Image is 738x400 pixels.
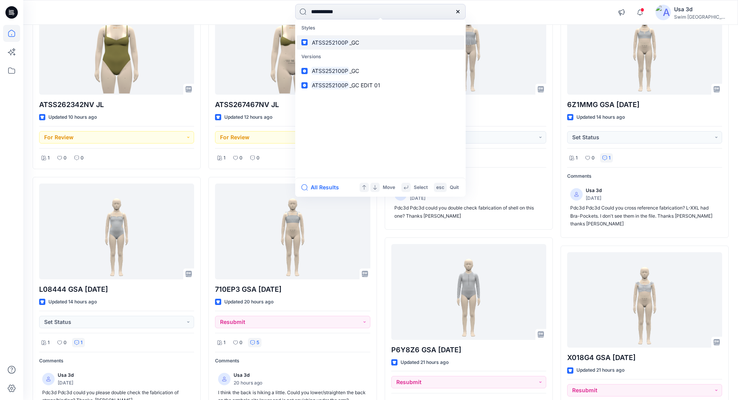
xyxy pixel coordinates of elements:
[394,204,543,220] p: Pdc3d Pdc3d could you double check fabrication of shell on this one? Thanks [PERSON_NAME]
[239,339,243,347] p: 0
[81,339,83,347] p: 1
[655,5,671,20] img: avatar
[301,183,344,192] button: All Results
[567,184,722,231] a: Usa 3d[DATE]Pdc3d Pdc3d Could you cross reference fabrication? L-XXL had Bra-Pockets. I don't see...
[311,81,349,90] mark: ATSS252100P
[586,194,602,203] p: [DATE]
[48,154,50,162] p: 1
[674,14,728,20] div: Swim [GEOGRAPHIC_DATA]
[58,379,74,387] p: [DATE]
[224,339,225,347] p: 1
[224,113,272,121] p: Updated 12 hours ago
[576,366,624,374] p: Updated 21 hours ago
[215,357,370,365] p: Comments
[256,339,259,347] p: 5
[391,184,546,223] a: Usa 3d[DATE]Pdc3d Pdc3d could you double check fabrication of shell on this one? Thanks [PERSON_N...
[576,113,625,121] p: Updated 14 hours ago
[574,192,579,197] svg: avatar
[234,379,262,387] p: 20 hours ago
[58,371,74,379] p: Usa 3d
[311,66,349,75] mark: ATSS252100P
[349,39,359,46] span: _GC
[222,377,227,381] svg: avatar
[349,82,380,88] span: _GC EDIT 01
[609,154,611,162] p: 1
[297,50,464,64] p: Versions
[48,339,50,347] p: 1
[311,38,349,47] mark: ATSS252100P
[256,154,260,162] p: 0
[567,352,722,363] p: X018G4 GSA [DATE]
[297,35,464,50] a: ATSS252100P_GC
[48,113,97,121] p: Updated 10 hours ago
[391,172,546,180] p: Comments
[567,252,722,348] a: X018G4 GSA 2025.9.2
[224,298,274,306] p: Updated 20 hours ago
[39,99,194,110] p: ATSS262342NV JL
[239,154,243,162] p: 0
[64,154,67,162] p: 0
[391,345,546,355] p: P6Y8Z6 GSA [DATE]
[215,99,370,110] p: ATSS267467NV JL
[234,371,262,379] p: Usa 3d
[592,154,595,162] p: 0
[39,184,194,279] a: L08444 GSA 2025.6.20
[64,339,67,347] p: 0
[224,154,225,162] p: 1
[586,187,602,195] p: Usa 3d
[414,184,428,192] p: Select
[39,357,194,365] p: Comments
[383,184,395,192] p: Move
[297,21,464,35] p: Styles
[48,298,97,306] p: Updated 14 hours ago
[450,184,459,192] p: Quit
[391,244,546,340] a: P6Y8Z6 GSA 2025.09.02
[215,184,370,279] a: 710EP3 GSA 2025.9.2
[410,194,426,203] p: [DATE]
[567,172,722,180] p: Comments
[401,358,449,367] p: Updated 21 hours ago
[391,99,546,110] p: 2MYGGE GSA [DATE]
[46,377,51,381] svg: avatar
[674,5,728,14] div: Usa 3d
[567,99,722,110] p: 6Z1MMG GSA [DATE]
[39,284,194,295] p: L08444 GSA [DATE]
[570,204,719,228] p: Pdc3d Pdc3d Could you cross reference fabrication? L-XXL had Bra-Pockets. I don't see them in the...
[436,184,444,192] p: esc
[297,78,464,92] a: ATSS252100P_GC EDIT 01
[215,284,370,295] p: 710EP3 GSA [DATE]
[349,68,359,74] span: _GC
[297,64,464,78] a: ATSS252100P_GC
[81,154,84,162] p: 0
[576,154,578,162] p: 1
